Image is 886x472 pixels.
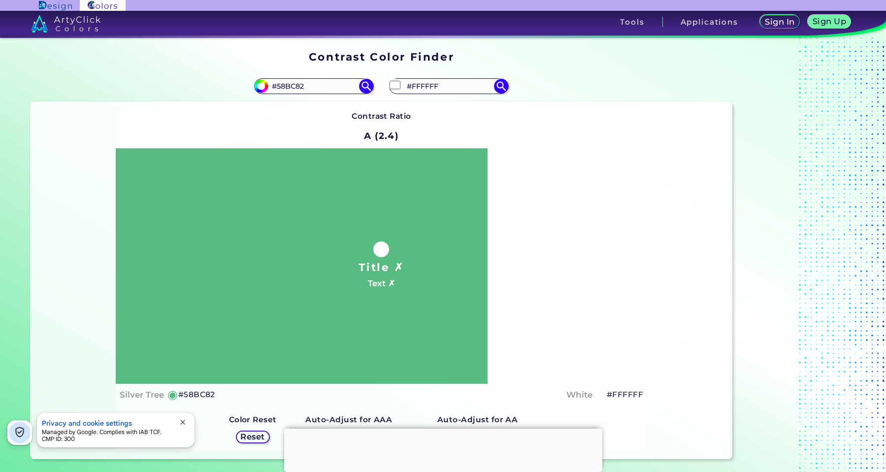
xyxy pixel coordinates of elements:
[681,18,738,26] h3: Applications
[808,15,851,29] a: Sign Up
[359,260,404,274] h1: Title ✗
[360,125,403,146] h2: A (2.4)
[309,49,454,64] h1: Contrast Color Finder
[178,388,215,401] h5: #58BC82
[403,79,495,93] input: type color 2..
[352,111,411,121] strong: Contrast Ratio
[736,47,859,463] iframe: Advertisement
[284,429,602,470] iframe: Advertisement
[368,276,395,291] h4: Text ✗
[607,388,643,401] h5: #FFFFFF
[596,389,607,401] h5: ◉
[765,18,794,26] h5: Sign In
[566,388,592,402] h4: White
[359,79,374,94] img: icon search
[305,415,392,424] strong: Auto-Adjust for AAA
[240,433,264,440] h5: Reset
[620,18,644,26] h3: Tools
[31,15,100,33] img: logo_artyclick_colors_white.svg
[760,15,800,29] a: Sign In
[39,1,72,10] img: ArtyClick Design logo
[437,415,518,424] strong: Auto-Adjust for AA
[268,79,360,93] input: type color 1..
[120,388,164,402] h4: Silver Tree
[813,17,846,25] h5: Sign Up
[167,389,178,401] h5: ◉
[229,415,277,424] strong: Color Reset
[494,79,509,94] img: icon search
